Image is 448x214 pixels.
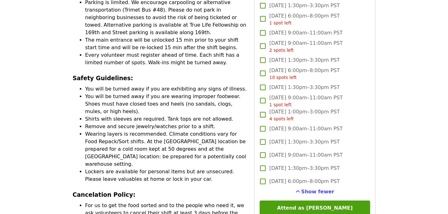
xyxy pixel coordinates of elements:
li: You will be turned away if you are exhibiting any signs of illness. [85,85,247,93]
span: 1 spot left [269,102,292,107]
span: [DATE] 1:30pm–3:30pm PST [269,138,340,146]
span: [DATE] 9:00am–11:00am PST [269,39,343,54]
span: [DATE] 1:30pm–3:30pm PST [269,164,340,172]
li: Wearing layers is recommended. Climate conditions vary for Food Repack/Sort shifts. At the [GEOGR... [85,130,247,168]
span: [DATE] 9:00am–11:00am PST [269,125,343,133]
span: 4 spots left [269,116,294,121]
li: Shirts with sleeves are required. Tank tops are not allowed. [85,115,247,123]
li: You will be turned away if you are wearing improper footwear. Shoes must have closed toes and hee... [85,93,247,115]
li: The main entrance will be unlocked 15 min prior to your shift start time and will be re-locked 15... [85,36,247,51]
button: See more timeslots [296,188,334,196]
span: 2 spots left [269,48,294,53]
strong: Safety Guidelines: [73,75,133,81]
li: Every volunteer must register ahead of time. Each shift has a limited number of spots. Walk-ins m... [85,51,247,66]
li: Remove and secure jewelry/watches prior to a shift. [85,123,247,130]
span: 10 spots left [269,75,297,80]
span: [DATE] 6:00pm–8:00pm PST [269,178,340,185]
span: [DATE] 6:00pm–8:00pm PST [269,67,340,81]
span: 1 spot left [269,20,292,25]
span: [DATE] 9:00am–11:00am PST [269,29,343,37]
span: [DATE] 1:30pm–3:30pm PST [269,56,340,64]
li: Lockers are available for personal items but are unsecured. Please leave valuables at home or loc... [85,168,247,183]
span: [DATE] 1:30pm–3:30pm PST [269,84,340,91]
span: [DATE] 9:00am–11:00am PST [269,151,343,159]
span: Show fewer [301,189,334,195]
strong: Cancelation Policy: [73,191,135,198]
span: [DATE] 9:00am–11:00am PST [269,94,343,108]
span: [DATE] 1:00pm–3:00pm PST [269,108,340,122]
span: [DATE] 1:30pm–3:30pm PST [269,2,340,9]
span: [DATE] 6:00pm–8:00pm PST [269,12,340,26]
